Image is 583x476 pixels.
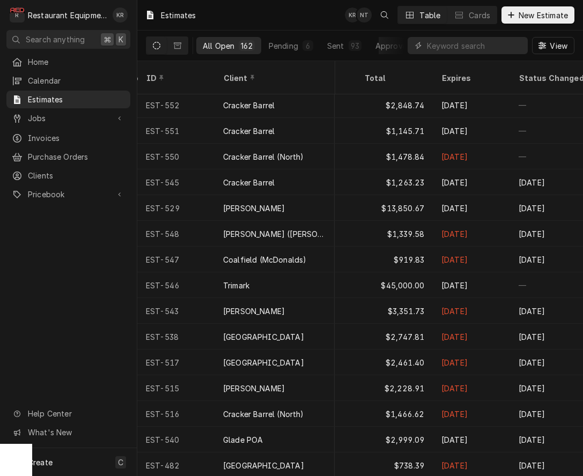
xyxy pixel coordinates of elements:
[433,349,510,375] div: [DATE]
[28,75,125,86] span: Calendar
[433,272,510,298] div: [DATE]
[305,40,311,51] div: 6
[269,40,298,51] div: Pending
[345,8,360,23] div: Kelli Robinette's Avatar
[223,203,285,214] div: [PERSON_NAME]
[356,169,433,195] div: $1,263.23
[327,40,344,51] div: Sent
[26,34,85,45] span: Search anything
[427,37,522,54] input: Keyword search
[364,72,422,84] div: Total
[356,427,433,452] div: $2,999.09
[356,195,433,221] div: $13,850.67
[137,324,215,349] div: EST-538
[137,427,215,452] div: EST-540
[532,37,574,54] button: View
[433,169,510,195] div: [DATE]
[223,434,263,445] div: Glade POA
[345,8,360,23] div: KR
[223,357,304,368] div: [GEOGRAPHIC_DATA]
[469,10,490,21] div: Cards
[356,298,433,324] div: $3,351.73
[137,349,215,375] div: EST-517
[223,331,304,343] div: [GEOGRAPHIC_DATA]
[28,94,125,105] span: Estimates
[356,401,433,427] div: $1,466.62
[357,8,372,23] div: Nick Tussey's Avatar
[223,280,249,291] div: Trimark
[6,91,130,108] a: Estimates
[223,228,326,240] div: [PERSON_NAME] ([PERSON_NAME])
[6,109,130,127] a: Go to Jobs
[419,10,440,21] div: Table
[516,10,570,21] span: New Estimate
[357,8,372,23] div: NT
[28,408,124,419] span: Help Center
[223,151,304,162] div: Cracker Barrel (North)
[433,195,510,221] div: [DATE]
[223,72,324,84] div: Client
[28,170,125,181] span: Clients
[137,401,215,427] div: EST-516
[223,383,285,394] div: [PERSON_NAME]
[356,92,433,118] div: $2,848.74
[433,375,510,401] div: [DATE]
[223,177,275,188] div: Cracker Barrel
[6,53,130,71] a: Home
[223,460,304,471] div: [GEOGRAPHIC_DATA]
[6,30,130,49] button: Search anything⌘K
[223,408,304,420] div: Cracker Barrel (North)
[441,72,499,84] div: Expires
[137,375,215,401] div: EST-515
[10,8,25,23] div: R
[433,324,510,349] div: [DATE]
[28,151,125,162] span: Purchase Orders
[28,113,109,124] span: Jobs
[137,118,215,144] div: EST-551
[6,405,130,422] a: Go to Help Center
[356,247,433,272] div: $919.83
[137,169,215,195] div: EST-545
[137,195,215,221] div: EST-529
[104,34,111,45] span: ⌘
[28,10,107,21] div: Restaurant Equipment Diagnostics
[113,8,128,23] div: KR
[28,56,125,68] span: Home
[113,8,128,23] div: Kelli Robinette's Avatar
[223,100,275,111] div: Cracker Barrel
[356,349,433,375] div: $2,461.40
[119,34,123,45] span: K
[28,427,124,438] span: What's New
[6,72,130,90] a: Calendar
[6,129,130,147] a: Invoices
[203,40,234,51] div: All Open
[501,6,574,24] button: New Estimate
[137,144,215,169] div: EST-550
[10,8,25,23] div: Restaurant Equipment Diagnostics's Avatar
[356,324,433,349] div: $2,747.81
[6,167,130,184] a: Clients
[223,254,306,265] div: Coalfield (McDonalds)
[137,272,215,298] div: EST-546
[433,92,510,118] div: [DATE]
[433,221,510,247] div: [DATE]
[241,40,252,51] div: 162
[356,144,433,169] div: $1,478.84
[28,458,53,467] span: Create
[137,298,215,324] div: EST-543
[28,189,109,200] span: Pricebook
[6,148,130,166] a: Purchase Orders
[351,40,359,51] div: 93
[137,92,215,118] div: EST-552
[223,125,275,137] div: Cracker Barrel
[433,118,510,144] div: [DATE]
[6,185,130,203] a: Go to Pricebook
[376,6,393,24] button: Open search
[356,272,433,298] div: $45,000.00
[356,118,433,144] div: $1,145.71
[6,423,130,441] a: Go to What's New
[118,457,123,468] span: C
[548,40,570,51] span: View
[356,221,433,247] div: $1,339.58
[375,40,412,51] div: Approved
